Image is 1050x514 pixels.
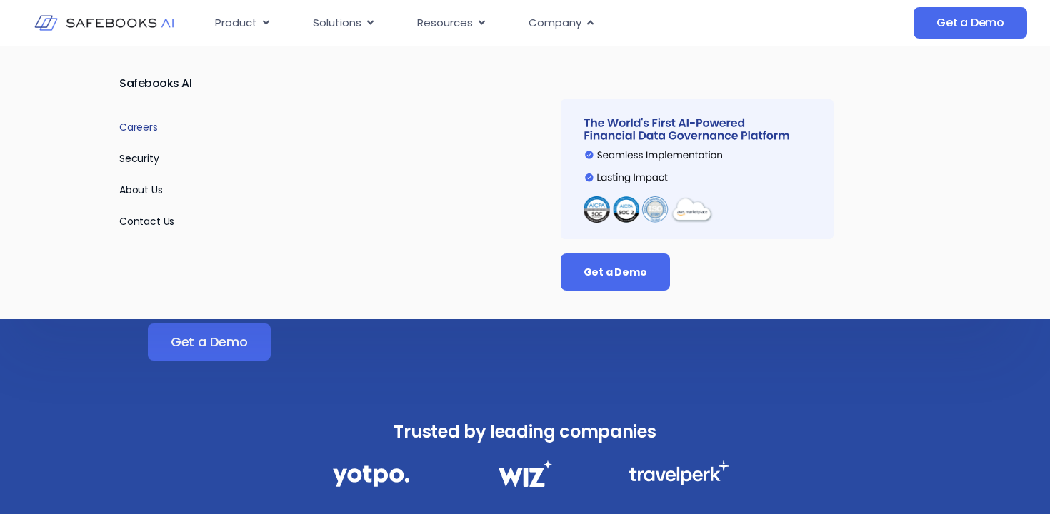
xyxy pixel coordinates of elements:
span: Product [215,15,257,31]
a: Careers [119,120,158,134]
img: Financial Data Governance 1 [333,460,409,491]
h3: Trusted by leading companies [301,418,749,446]
a: Get a Demo [561,253,670,291]
span: Solutions [313,15,361,31]
img: Financial Data Governance 3 [629,460,729,485]
span: Resources [417,15,473,31]
span: Company [529,15,581,31]
a: About Us [119,183,163,197]
a: Get a Demo [148,323,271,361]
nav: Menu [204,9,799,37]
span: Get a Demo [936,16,1004,30]
img: Financial Data Governance 2 [491,460,559,487]
div: Menu Toggle [204,9,799,37]
a: Security [119,151,159,166]
span: Get a Demo [171,335,248,349]
a: Contact Us [119,214,174,228]
a: Get a Demo [914,7,1027,39]
span: Get a Demo [584,265,647,279]
h2: Safebooks AI [119,64,489,104]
